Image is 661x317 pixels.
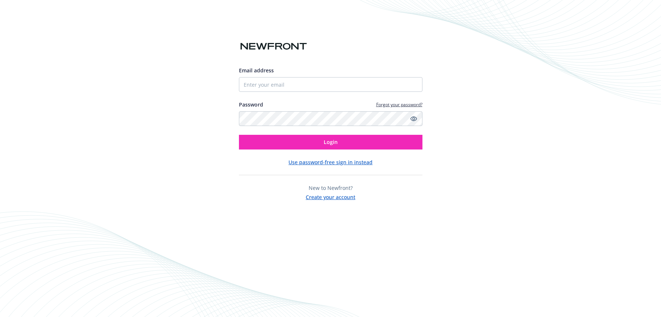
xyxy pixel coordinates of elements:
input: Enter your email [239,77,422,92]
button: Use password-free sign in instead [288,158,373,166]
button: Create your account [306,192,355,201]
span: New to Newfront? [309,184,353,191]
button: Login [239,135,422,150]
span: Email address [239,67,274,74]
a: Forgot your password? [376,101,422,108]
img: Newfront logo [239,40,308,53]
span: Login [324,138,338,145]
input: Enter your password [239,111,422,126]
a: Show password [409,114,418,123]
label: Password [239,101,263,108]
